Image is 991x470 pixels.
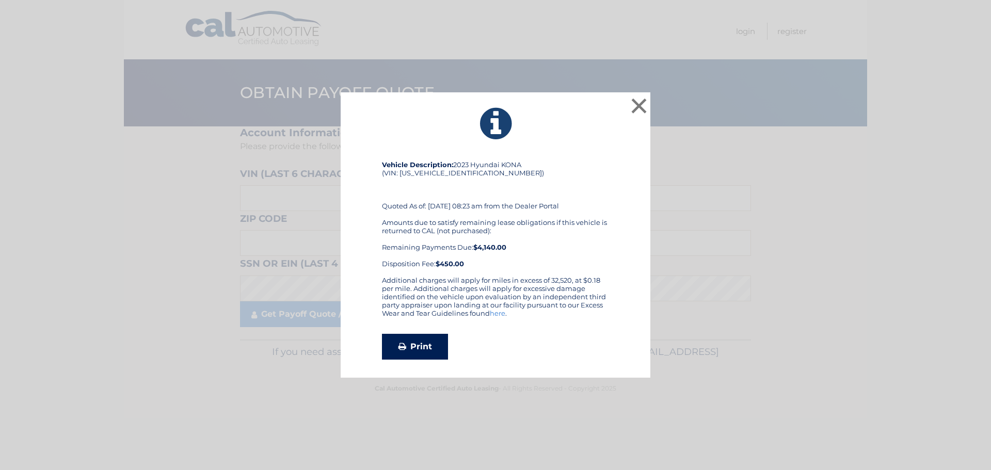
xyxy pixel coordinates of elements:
[382,160,609,276] div: 2023 Hyundai KONA (VIN: [US_VEHICLE_IDENTIFICATION_NUMBER]) Quoted As of: [DATE] 08:23 am from th...
[490,309,505,317] a: here
[382,160,453,169] strong: Vehicle Description:
[382,334,448,360] a: Print
[436,260,464,268] strong: $450.00
[382,276,609,326] div: Additional charges will apply for miles in excess of 32,520, at $0.18 per mile. Additional charge...
[473,243,506,251] b: $4,140.00
[629,95,649,116] button: ×
[382,218,609,268] div: Amounts due to satisfy remaining lease obligations if this vehicle is returned to CAL (not purcha...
